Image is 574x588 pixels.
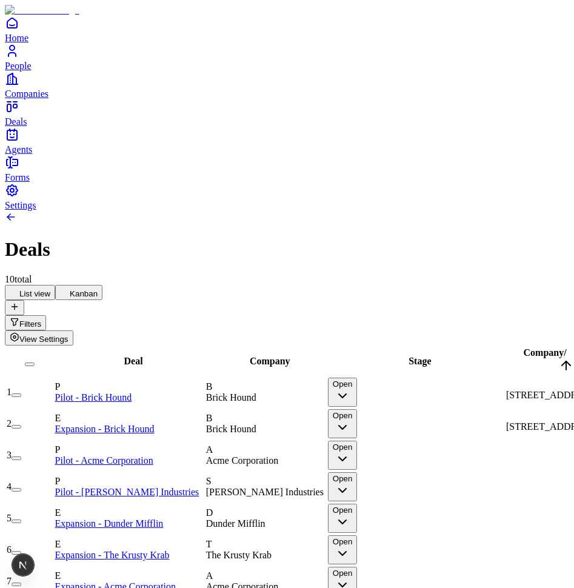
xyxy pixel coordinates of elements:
[206,518,265,529] span: Dunder Mifflin
[55,285,102,300] button: Kanban
[5,285,55,300] button: List view
[55,487,199,497] a: Pilot - [PERSON_NAME] Industries
[55,550,170,560] a: Expansion - The Krusty Krab
[409,356,431,366] span: Stage
[5,315,569,330] div: Open natural language filter
[5,330,73,346] button: View Settings
[250,356,290,366] span: Company
[206,392,256,403] span: Brick Hound
[206,413,325,424] div: B
[124,356,143,366] span: Deal
[564,347,566,358] span: /
[7,481,12,492] span: 4
[55,518,164,529] a: Expansion - Dunder Mifflin
[5,315,46,330] button: Open natural language filter
[7,576,12,586] span: 7
[55,570,204,581] div: E
[5,44,569,71] a: People
[5,89,48,99] span: Companies
[206,507,325,529] div: DDunder Mifflin
[7,513,12,523] span: 5
[206,381,325,403] div: BBrick Hound
[5,61,32,71] span: People
[5,116,27,127] span: Deals
[524,347,564,358] span: Company
[206,550,272,560] span: The Krusty Krab
[206,570,325,581] div: A
[5,99,569,127] a: Deals
[5,16,569,43] a: Home
[5,127,569,155] a: Agents
[55,476,204,487] div: P
[55,455,153,466] a: Pilot - Acme Corporation
[55,381,204,392] div: P
[5,183,569,210] a: Settings
[206,476,325,498] div: S[PERSON_NAME] Industries
[55,539,204,550] div: E
[7,418,12,429] span: 2
[206,424,256,434] span: Brick Hound
[5,172,30,182] span: Forms
[55,424,155,434] a: Expansion - Brick Hound
[55,507,204,518] div: E
[5,5,79,16] img: Item Brain Logo
[206,487,324,497] span: [PERSON_NAME] Industries
[19,335,68,344] span: View Settings
[7,450,12,460] span: 3
[206,507,325,518] div: D
[5,33,28,43] span: Home
[206,444,325,466] div: AAcme Corporation
[206,381,325,392] div: B
[206,455,279,466] span: Acme Corporation
[7,387,12,397] span: 1
[7,544,12,555] span: 6
[5,200,36,210] span: Settings
[5,155,569,182] a: Forms
[5,144,32,155] span: Agents
[5,72,569,99] a: Companies
[206,539,325,561] div: TThe Krusty Krab
[206,476,325,487] div: S
[55,413,204,424] div: E
[5,274,569,285] div: 10 total
[5,238,569,261] h1: Deals
[206,413,325,435] div: BBrick Hound
[55,444,204,455] div: P
[206,539,325,550] div: T
[206,444,325,455] div: A
[55,392,132,403] a: Pilot - Brick Hound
